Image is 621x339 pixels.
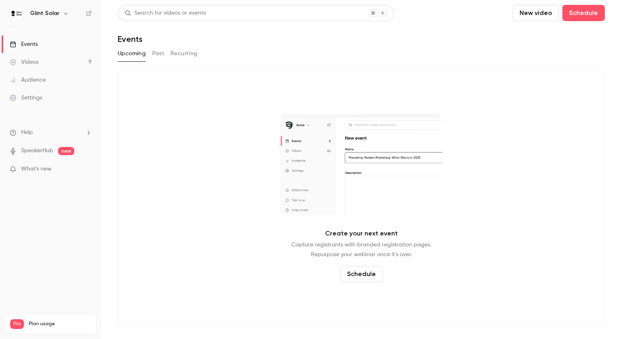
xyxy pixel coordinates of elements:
span: Pro [10,319,24,329]
span: Plan usage [29,321,91,327]
iframe: Noticeable Trigger [82,166,92,173]
div: Audience [10,76,46,84]
button: Upcoming [118,47,146,60]
span: What's new [21,165,52,173]
li: help-dropdown-opener [10,128,92,137]
p: Create your next event [325,229,398,238]
h1: Events [118,34,142,44]
span: new [58,147,74,155]
div: Settings [10,94,42,102]
div: Videos [10,58,39,66]
button: Recurring [170,47,198,60]
p: Capture registrants with branded registration pages. Repurpose your webinar once it's over. [291,240,431,259]
button: Schedule [340,266,383,282]
button: Past [152,47,164,60]
span: Help [21,128,33,137]
a: SpeakerHub [21,147,53,155]
div: Search for videos or events [125,9,206,17]
img: Glint Solar [10,7,23,20]
button: Schedule [562,5,605,21]
button: New video [513,5,559,21]
div: Events [10,40,38,48]
h6: Glint Solar [30,9,59,17]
